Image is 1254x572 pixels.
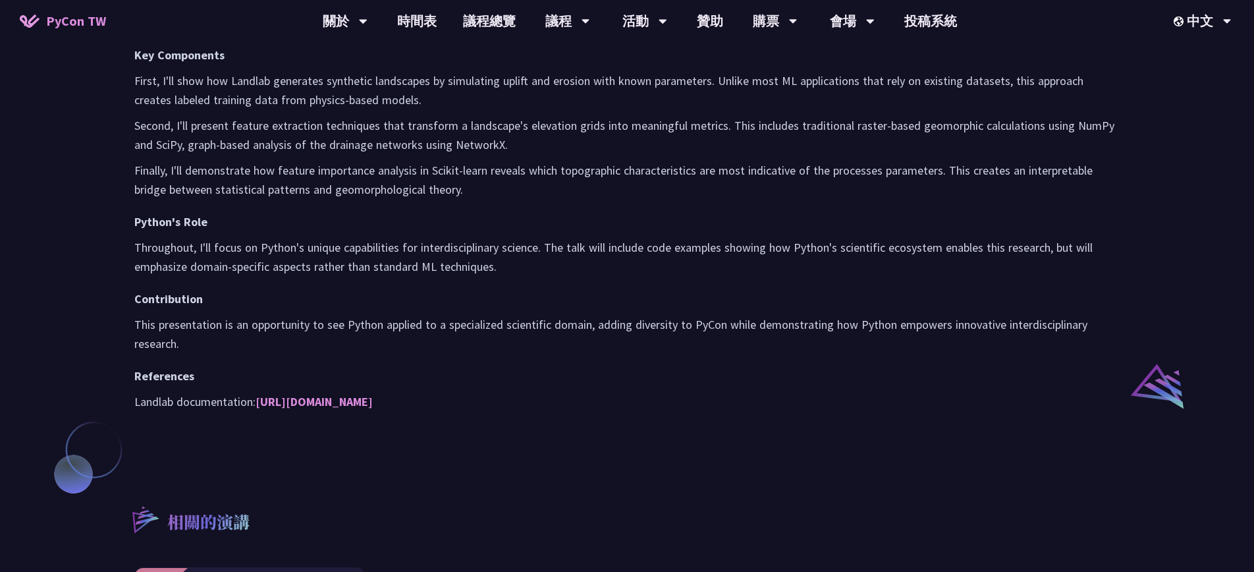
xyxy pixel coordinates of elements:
[134,315,1120,353] p: This presentation is an opportunity to see Python applied to a specialized scientific domain, add...
[134,238,1120,276] p: Throughout, I'll focus on Python's unique capabilities for interdisciplinary science. The talk wi...
[46,11,106,31] span: PyCon TW
[134,212,1120,231] h1: Python's Role
[20,14,40,28] img: Home icon of PyCon TW 2025
[134,71,1120,109] p: First, I'll show how Landlab generates synthetic landscapes by simulating uplift and erosion with...
[7,5,119,38] a: PyCon TW
[134,45,1120,65] h1: Key Components
[256,394,373,409] a: [URL][DOMAIN_NAME]
[134,392,1120,411] p: Landlab documentation:
[167,510,250,536] p: 相關的演講
[134,289,1120,308] h1: Contribution
[134,161,1120,199] p: Finally, I'll demonstrate how feature importance analysis in Scikit-learn reveals which topograph...
[1174,16,1187,26] img: Locale Icon
[134,116,1120,154] p: Second, I'll present feature extraction techniques that transform a landscape's elevation grids i...
[113,487,177,551] img: r3.8d01567.svg
[134,366,1120,386] h1: References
